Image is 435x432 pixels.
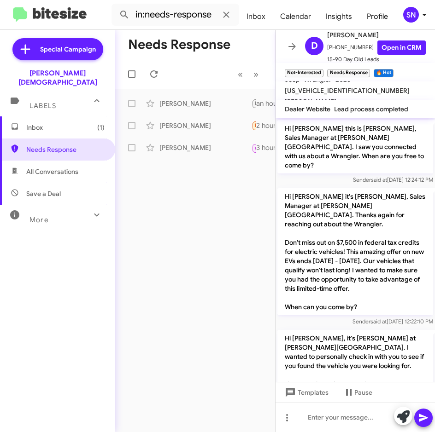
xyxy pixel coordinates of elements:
[327,69,370,77] small: Needs Response
[26,145,105,154] span: Needs Response
[112,4,239,26] input: Search
[277,330,433,402] p: Hi [PERSON_NAME], it's [PERSON_NAME] at [PERSON_NAME][GEOGRAPHIC_DATA]. I wanted to personally ch...
[273,3,318,30] a: Calendar
[285,98,336,106] span: [PERSON_NAME]
[327,55,426,64] span: 15-90 Day Old Leads
[26,167,78,176] span: All Conversations
[255,122,294,128] span: Needs Response
[26,189,61,198] span: Save a Deal
[159,99,252,108] div: [PERSON_NAME]
[252,120,256,131] div: Thank you for checking on the inventory. I’m not in a rush to purchase, but I am open to the righ...
[336,384,380,401] button: Pause
[377,40,426,55] a: Open in CRM
[233,65,264,84] nav: Page navigation example
[256,143,301,152] div: 3 hours ago
[311,39,318,53] span: D
[353,318,433,325] span: Sender [DATE] 12:22:10 PM
[285,69,323,77] small: Not-Interested
[29,216,48,224] span: More
[29,102,56,110] span: Labels
[277,120,433,173] p: Hi [PERSON_NAME] this is [PERSON_NAME], Sales Manager at [PERSON_NAME][GEOGRAPHIC_DATA]. I saw yo...
[370,318,387,325] span: said at
[327,40,426,55] span: [PHONE_NUMBER]
[12,38,103,60] a: Special Campaign
[97,123,105,132] span: (1)
[252,142,256,153] div: Inbound Call
[239,3,273,30] a: Inbox
[353,176,433,183] span: Sender [DATE] 12:24:12 PM
[252,98,256,109] div: ​👍​ to “ Congratulations! Please let us know if there is anything that we can do to help with in ...
[403,7,419,23] div: SN
[40,45,96,54] span: Special Campaign
[334,105,408,113] span: Lead process completed
[327,29,426,40] span: [PERSON_NAME]
[283,384,329,401] span: Templates
[354,384,372,401] span: Pause
[277,188,433,315] p: Hi [PERSON_NAME] it's [PERSON_NAME], Sales Manager at [PERSON_NAME][GEOGRAPHIC_DATA]. Thanks agai...
[232,65,248,84] button: Previous
[248,65,264,84] button: Next
[256,121,301,130] div: 2 hours ago
[285,105,330,113] span: Dealer Website
[374,69,394,77] small: 🔥 Hot
[253,69,259,80] span: »
[318,3,359,30] a: Insights
[255,100,290,106] span: Not-Interested
[256,99,301,108] div: an hour ago
[159,143,252,152] div: [PERSON_NAME]
[159,121,252,130] div: [PERSON_NAME]
[128,37,230,52] h1: Needs Response
[238,69,243,80] span: «
[359,3,395,30] a: Profile
[26,123,105,132] span: Inbox
[371,176,387,183] span: said at
[285,86,410,95] span: [US_VEHICLE_IDENTIFICATION_NUMBER]
[395,7,425,23] button: SN
[255,145,279,151] span: Call Them
[276,384,336,401] button: Templates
